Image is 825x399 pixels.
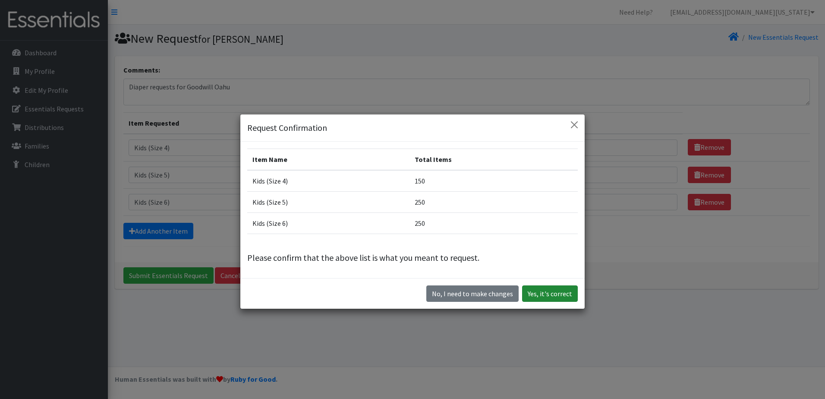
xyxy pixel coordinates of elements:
[522,285,578,302] button: Yes, it's correct
[409,149,578,171] th: Total Items
[409,192,578,213] td: 250
[247,192,409,213] td: Kids (Size 5)
[247,121,327,134] h5: Request Confirmation
[409,213,578,234] td: 250
[247,213,409,234] td: Kids (Size 6)
[247,149,409,171] th: Item Name
[426,285,519,302] button: No I need to make changes
[567,118,581,132] button: Close
[247,170,409,192] td: Kids (Size 4)
[409,170,578,192] td: 150
[247,251,578,264] p: Please confirm that the above list is what you meant to request.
